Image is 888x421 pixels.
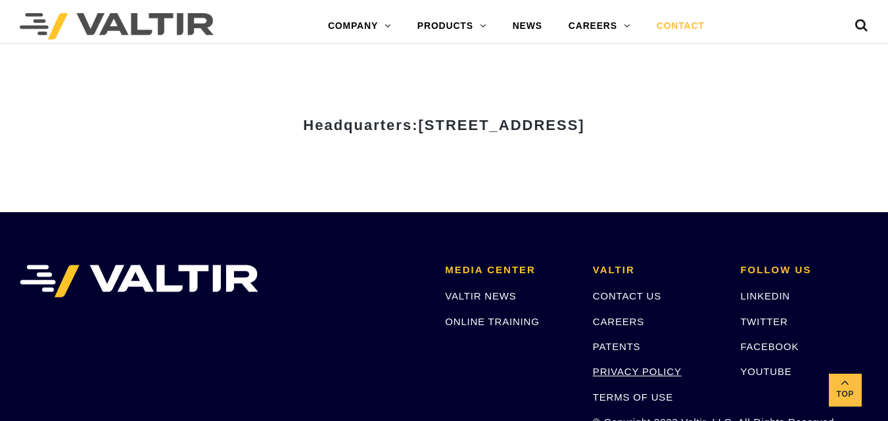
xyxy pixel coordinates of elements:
[555,13,643,39] a: CAREERS
[593,290,661,301] a: CONTACT US
[500,13,555,39] a: NEWS
[829,387,862,402] span: Top
[593,366,682,377] a: PRIVACY POLICY
[740,341,799,352] a: FACEBOOK
[593,316,644,327] a: CAREERS
[643,13,718,39] a: CONTACT
[20,13,214,39] img: Valtir
[445,290,516,301] a: VALTIR NEWS
[740,316,787,327] a: TWITTER
[445,265,573,276] h2: MEDIA CENTER
[740,265,868,276] h2: FOLLOW US
[303,117,584,133] strong: Headquarters:
[315,13,404,39] a: COMPANY
[20,265,258,298] img: VALTIR
[418,117,584,133] span: [STREET_ADDRESS]
[593,265,721,276] h2: VALTIR
[829,374,862,407] a: Top
[740,366,791,377] a: YOUTUBE
[404,13,500,39] a: PRODUCTS
[593,391,673,403] a: TERMS OF USE
[445,316,539,327] a: ONLINE TRAINING
[740,290,790,301] a: LINKEDIN
[593,341,641,352] a: PATENTS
